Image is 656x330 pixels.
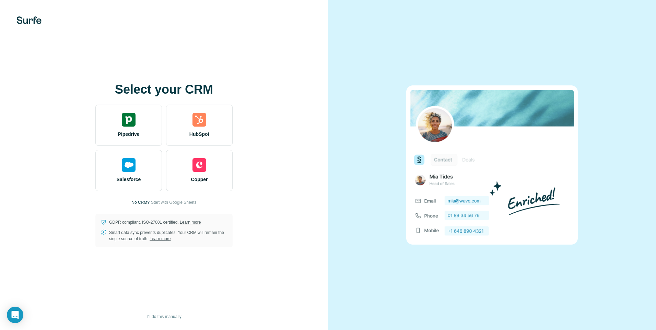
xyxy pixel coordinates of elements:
img: salesforce's logo [122,158,136,172]
img: hubspot's logo [192,113,206,127]
img: pipedrive's logo [122,113,136,127]
p: No CRM? [131,199,150,205]
img: none image [406,85,578,244]
span: I’ll do this manually [147,314,181,320]
p: Smart data sync prevents duplicates. Your CRM will remain the single source of truth. [109,229,227,242]
a: Learn more [150,236,171,241]
button: I’ll do this manually [142,311,186,322]
a: Learn more [180,220,201,225]
h1: Select your CRM [95,83,233,96]
span: Salesforce [117,176,141,183]
p: GDPR compliant. ISO-27001 certified. [109,219,201,225]
img: copper's logo [192,158,206,172]
img: Surfe's logo [16,16,42,24]
span: Copper [191,176,208,183]
div: Open Intercom Messenger [7,307,23,323]
span: HubSpot [189,131,209,138]
span: Pipedrive [118,131,139,138]
button: Start with Google Sheets [151,199,197,205]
